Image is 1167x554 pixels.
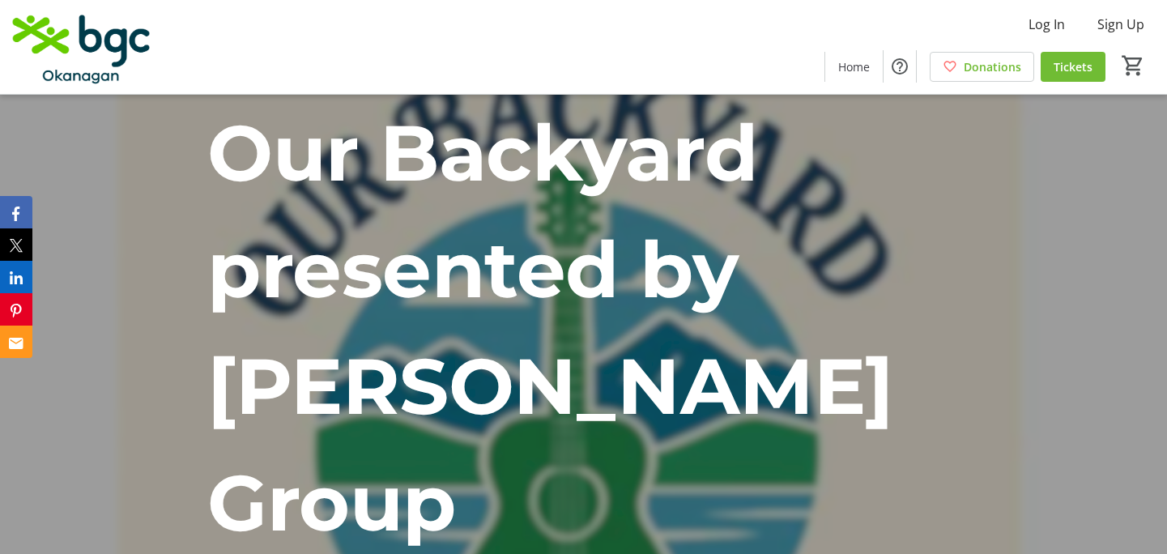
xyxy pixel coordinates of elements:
img: BGC Okanagan's Logo [10,6,154,87]
button: Sign Up [1084,11,1157,37]
span: Sign Up [1097,15,1144,34]
a: Home [825,52,883,82]
a: Tickets [1041,52,1105,82]
span: Our Backyard presented by [PERSON_NAME] Group [207,105,893,550]
button: Log In [1016,11,1078,37]
span: Donations [964,58,1021,75]
button: Help [884,50,916,83]
span: Home [838,58,870,75]
button: Cart [1118,51,1148,80]
a: Donations [930,52,1034,82]
span: Tickets [1054,58,1092,75]
span: Log In [1029,15,1065,34]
